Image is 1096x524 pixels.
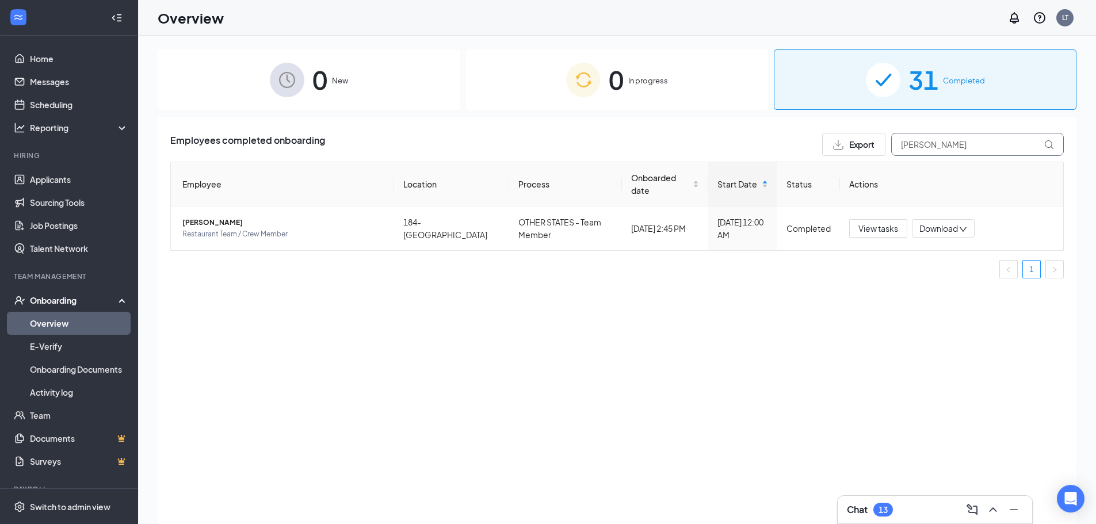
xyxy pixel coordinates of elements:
[509,162,622,206] th: Process
[879,505,888,515] div: 13
[1062,13,1068,22] div: LT
[1045,260,1064,278] button: right
[822,133,885,156] button: Export
[30,312,128,335] a: Overview
[30,93,128,116] a: Scheduling
[30,381,128,404] a: Activity log
[959,225,967,234] span: down
[999,260,1018,278] button: left
[30,168,128,191] a: Applicants
[30,335,128,358] a: E-Verify
[919,223,958,235] span: Download
[891,133,1064,156] input: Search by Name, Job Posting, or Process
[111,12,123,24] svg: Collapse
[1005,500,1023,519] button: Minimize
[30,501,110,512] div: Switch to admin view
[717,216,768,241] div: [DATE] 12:00 AM
[158,8,224,28] h1: Overview
[14,271,126,281] div: Team Management
[30,427,128,450] a: DocumentsCrown
[1007,11,1021,25] svg: Notifications
[965,503,979,517] svg: ComposeMessage
[1033,11,1047,25] svg: QuestionInfo
[14,294,25,306] svg: UserCheck
[777,162,840,206] th: Status
[30,450,128,473] a: SurveysCrown
[609,60,624,100] span: 0
[1045,260,1064,278] li: Next Page
[717,178,759,190] span: Start Date
[30,404,128,427] a: Team
[14,501,25,512] svg: Settings
[908,60,938,100] span: 31
[1057,485,1084,512] div: Open Intercom Messenger
[999,260,1018,278] li: Previous Page
[171,162,394,206] th: Employee
[30,214,128,237] a: Job Postings
[182,228,385,240] span: Restaurant Team / Crew Member
[943,75,985,86] span: Completed
[1005,266,1012,273] span: left
[786,222,831,235] div: Completed
[840,162,1063,206] th: Actions
[14,484,126,494] div: Payroll
[30,191,128,214] a: Sourcing Tools
[622,162,708,206] th: Onboarded date
[30,47,128,70] a: Home
[312,60,327,100] span: 0
[1023,261,1040,278] a: 1
[394,162,510,206] th: Location
[394,206,510,250] td: 184-[GEOGRAPHIC_DATA]
[849,140,874,148] span: Export
[847,503,868,516] h3: Chat
[849,219,907,238] button: View tasks
[1022,260,1041,278] li: 1
[509,206,622,250] td: OTHER STATES - Team Member
[631,222,699,235] div: [DATE] 2:45 PM
[332,75,348,86] span: New
[30,358,128,381] a: Onboarding Documents
[170,133,325,156] span: Employees completed onboarding
[30,237,128,260] a: Talent Network
[628,75,668,86] span: In progress
[14,151,126,160] div: Hiring
[631,171,690,197] span: Onboarded date
[30,70,128,93] a: Messages
[30,122,129,133] div: Reporting
[14,122,25,133] svg: Analysis
[984,500,1002,519] button: ChevronUp
[858,222,898,235] span: View tasks
[30,294,119,306] div: Onboarding
[1051,266,1058,273] span: right
[182,217,385,228] span: [PERSON_NAME]
[963,500,982,519] button: ComposeMessage
[13,12,24,23] svg: WorkstreamLogo
[1007,503,1021,517] svg: Minimize
[986,503,1000,517] svg: ChevronUp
